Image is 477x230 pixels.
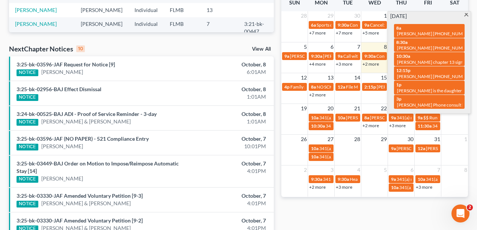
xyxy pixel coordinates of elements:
[300,135,308,144] span: 26
[364,53,376,59] span: 9:30a
[397,88,462,93] span: [PERSON_NAME] is the daughter
[128,3,164,17] td: Individual
[410,165,414,174] span: 6
[330,42,334,51] span: 6
[41,200,131,207] a: [PERSON_NAME] & [PERSON_NAME]
[463,135,468,144] span: 1
[346,115,400,120] span: [PERSON_NAME] Hair appt
[433,135,441,144] span: 31
[338,176,349,182] span: 9:30a
[364,22,369,28] span: 9a
[290,84,318,90] span: Family photos
[364,84,376,90] span: 2:15p
[75,3,128,17] td: [PERSON_NAME]
[17,86,101,92] a: 3:25-bk-02956-BAJ Effect Dismissal
[380,135,388,144] span: 29
[15,7,57,13] a: [PERSON_NAME]
[390,12,407,20] span: [DATE]
[188,61,266,68] div: October, 8
[370,115,436,120] span: [PERSON_NAME] on-site training
[17,160,179,174] a: 3:25-bk-03449-BAJ Order on Motion to Impose/Reimpose Automatic Stay [14]
[238,17,274,39] td: 3:21-bk-00447
[338,53,343,59] span: 9a
[311,123,325,129] span: 10:30a
[362,30,379,36] a: +5 more
[309,61,326,67] a: +4 more
[188,68,266,76] div: 6:01AM
[17,94,38,101] div: NOTICE
[362,123,379,128] a: +2 more
[353,135,361,144] span: 28
[303,165,308,174] span: 2
[397,74,473,79] span: [PERSON_NAME] [PHONE_NUMBER]
[75,17,128,39] td: [PERSON_NAME]
[343,53,396,59] span: Call with [PERSON_NAME]
[317,22,361,28] span: Sports dress down day
[418,146,425,151] span: 12a
[336,184,352,190] a: +3 more
[311,176,322,182] span: 9:30a
[362,61,379,67] a: +2 more
[350,176,469,182] span: Hearing for Oakcies [PERSON_NAME] and [PERSON_NAME]
[17,192,143,199] a: 3:25-bk-03330-JAF Amended Voluntary Petition [9-3]
[319,146,392,151] span: 341(a) meeting for [PERSON_NAME]
[370,22,452,28] span: Cancel: DC Dental Appt [PERSON_NAME]
[76,45,85,52] div: 10
[391,146,396,151] span: 9a
[336,61,352,67] a: +3 more
[284,84,290,90] span: 4p
[346,84,452,90] span: File Motion for extension of time for [PERSON_NAME]
[128,17,164,39] td: Individual
[188,143,266,150] div: 10:01PM
[41,143,83,150] a: [PERSON_NAME]
[188,118,266,125] div: 1:01AM
[350,22,435,28] span: Confirmation hearing for [PERSON_NAME]
[41,118,131,125] a: [PERSON_NAME] & [PERSON_NAME]
[418,115,423,120] span: 9a
[164,3,201,17] td: FLMB
[330,165,334,174] span: 3
[396,53,410,59] span: 10:30a
[436,165,441,174] span: 7
[397,31,473,36] span: [PERSON_NAME] [PHONE_NUMBER]
[383,165,388,174] span: 5
[17,119,38,126] div: NOTICE
[164,17,201,39] td: FLMB
[311,53,322,59] span: 9:30a
[300,11,308,20] span: 28
[336,30,352,36] a: +7 more
[309,30,326,36] a: +7 more
[356,165,361,174] span: 4
[389,123,406,128] a: +3 more
[290,53,391,59] span: [PERSON_NAME] with [PERSON_NAME] & the girls
[188,110,266,118] div: October, 8
[17,61,115,68] a: 3:25-bk-03596-JAF Request for Notice [9]
[396,68,411,73] span: 12:15p
[327,135,334,144] span: 27
[17,176,38,183] div: NOTICE
[327,73,334,82] span: 13
[380,73,388,82] span: 15
[338,22,349,28] span: 9:30a
[338,84,345,90] span: 12a
[396,96,402,102] span: 3p
[303,42,308,51] span: 5
[15,21,57,27] a: [PERSON_NAME]
[327,11,334,20] span: 29
[463,165,468,174] span: 8
[41,175,83,182] a: [PERSON_NAME]
[311,84,316,90] span: 8a
[396,39,408,45] span: 8:30a
[327,104,334,113] span: 20
[397,146,472,151] span: [PERSON_NAME] volunteering at SJCS
[396,82,402,87] span: 1p
[467,204,473,210] span: 2
[201,17,238,39] td: 7
[188,192,266,200] div: October, 7
[317,84,342,90] span: NO SCHOOL
[311,146,319,151] span: 10a
[326,123,398,129] span: 341(a) meeting for [PERSON_NAME]
[17,111,157,117] a: 3:24-bk-00525-BAJ ADI - Proof of Service Reminder - 3-day
[188,135,266,143] div: October, 7
[397,45,473,51] span: [PERSON_NAME] [PHONE_NUMBER]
